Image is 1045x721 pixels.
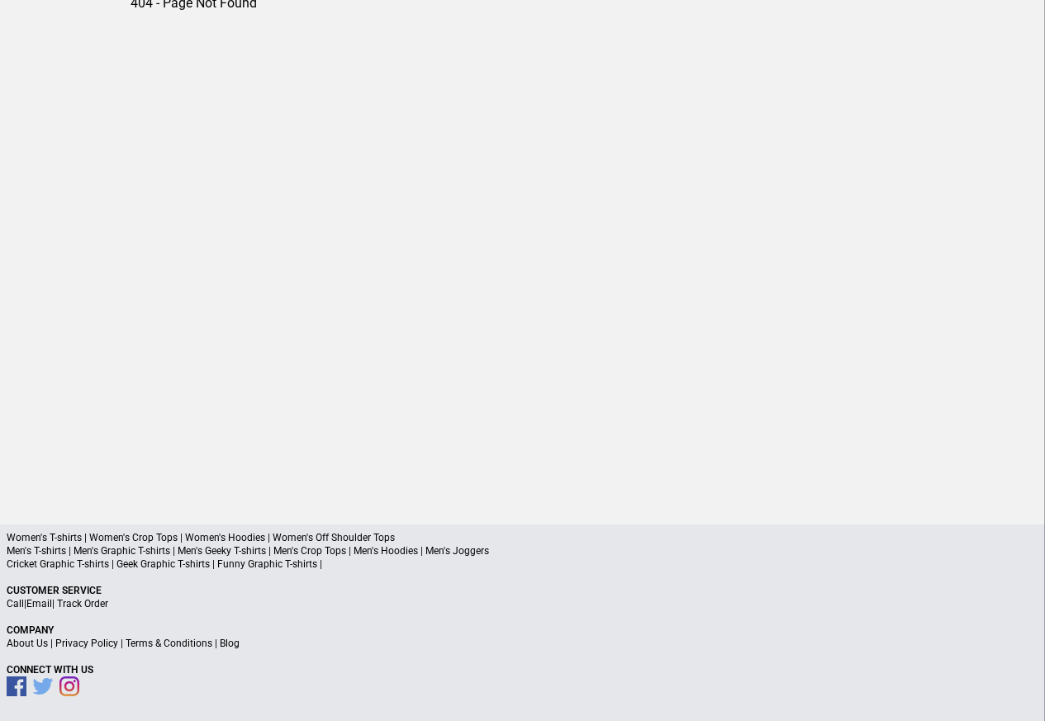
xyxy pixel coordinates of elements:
[7,637,1038,650] p: | | |
[7,624,1038,637] p: Company
[7,663,1038,676] p: Connect With Us
[7,598,24,610] a: Call
[7,531,1038,544] p: Women's T-shirts | Women's Crop Tops | Women's Hoodies | Women's Off Shoulder Tops
[7,544,1038,557] p: Men's T-shirts | Men's Graphic T-shirts | Men's Geeky T-shirts | Men's Crop Tops | Men's Hoodies ...
[55,638,118,649] a: Privacy Policy
[7,638,48,649] a: About Us
[220,638,240,649] a: Blog
[7,557,1038,571] p: Cricket Graphic T-shirts | Geek Graphic T-shirts | Funny Graphic T-shirts |
[126,638,212,649] a: Terms & Conditions
[26,598,52,610] a: Email
[7,584,1038,597] p: Customer Service
[7,597,1038,610] p: | |
[57,598,108,610] a: Track Order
